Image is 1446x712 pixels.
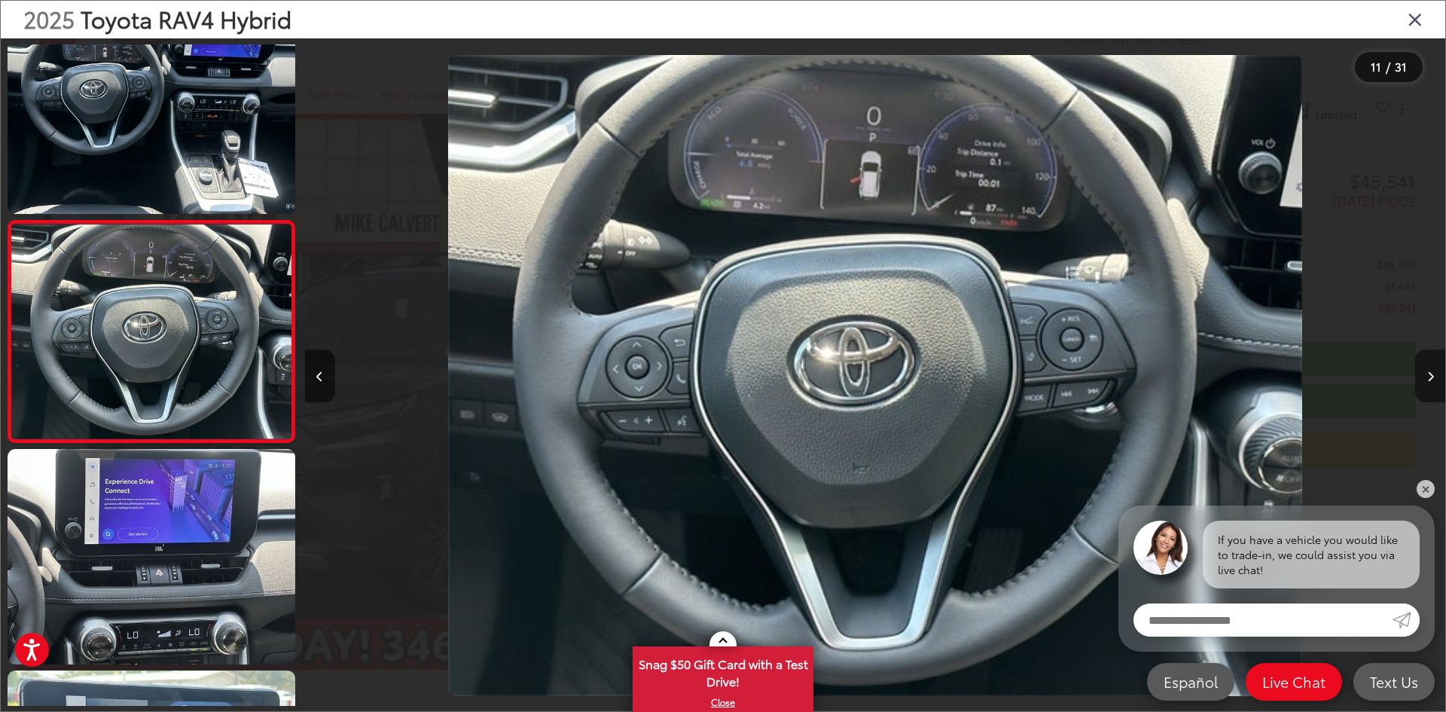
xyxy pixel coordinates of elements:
[1246,663,1342,701] a: Live Chat
[8,225,294,439] img: 2025 Toyota RAV4 Hybrid Hybrid Limited
[448,55,1302,696] img: 2025 Toyota RAV4 Hybrid Hybrid Limited
[81,2,291,35] span: Toyota RAV4 Hybrid
[1415,350,1445,402] button: Next image
[1362,672,1426,691] span: Text Us
[1384,62,1392,72] span: /
[305,350,335,402] button: Previous image
[1133,604,1393,637] input: Enter your message
[23,2,75,35] span: 2025
[1147,663,1234,701] a: Español
[1156,672,1225,691] span: Español
[1203,521,1420,588] div: If you have a vehicle you would like to trade-in, we could assist you via live chat!
[634,648,812,694] span: Snag $50 Gift Card with a Test Drive!
[1393,604,1420,637] a: Submit
[1408,9,1423,29] i: Close gallery
[1395,58,1407,75] span: 31
[1255,672,1333,691] span: Live Chat
[305,55,1445,696] div: 2025 Toyota RAV4 Hybrid Hybrid Limited 10
[5,447,297,667] img: 2025 Toyota RAV4 Hybrid Hybrid Limited
[1133,521,1188,575] img: Agent profile photo
[1371,58,1381,75] span: 11
[1353,663,1435,701] a: Text Us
